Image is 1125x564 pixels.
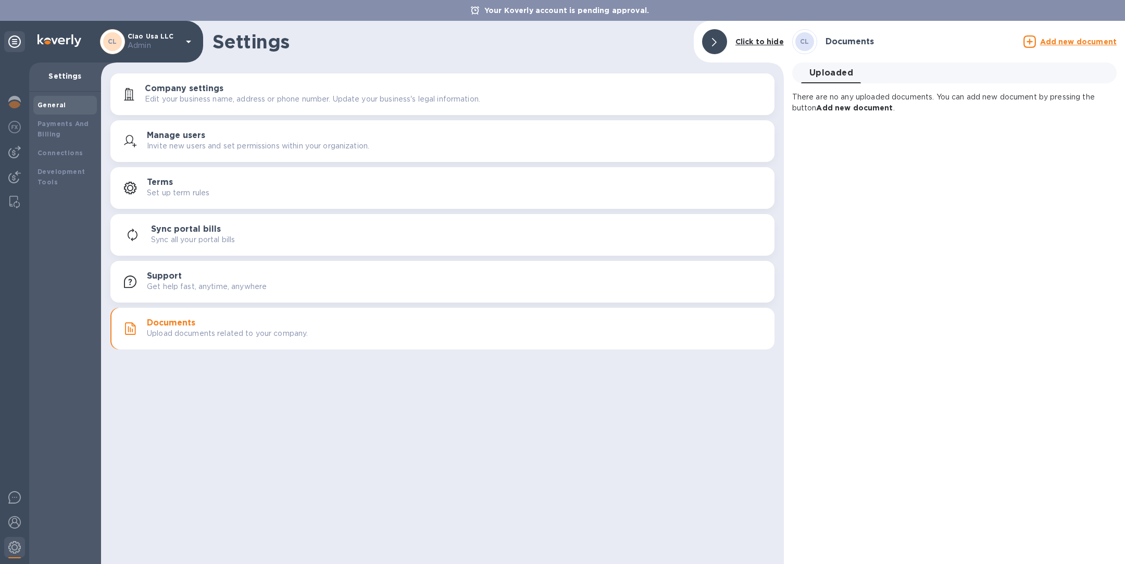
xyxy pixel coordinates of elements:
button: Manage usersInvite new users and set permissions within your organization. [110,120,774,162]
p: Edit your business name, address or phone number. Update your business's legal information. [145,94,480,105]
span: Uploaded [809,66,854,80]
h3: Sync portal bills [151,224,221,234]
button: Company settingsEdit your business name, address or phone number. Update your business's legal in... [110,73,774,115]
button: DocumentsUpload documents related to your company. [110,308,774,349]
h3: Documents [826,37,874,47]
p: Sync all your portal bills [151,234,235,245]
h3: Documents [147,318,195,328]
h1: Settings [213,31,685,53]
b: Add new document [816,104,893,112]
button: Sync portal billsSync all your portal bills [110,214,774,256]
h3: Terms [147,178,173,187]
div: Unpin categories [4,31,25,52]
p: Settings [37,71,93,81]
b: CL [108,37,117,45]
b: Development Tools [37,168,85,186]
p: There are no any uploaded documents. You can add new document by pressing the button . [792,92,1117,114]
p: Get help fast, anytime, anywhere [147,281,267,292]
img: Logo [37,34,81,47]
h3: Support [147,271,182,281]
b: Connections [37,149,83,157]
p: Set up term rules [147,187,209,198]
u: Add new document [1040,37,1117,46]
b: CL [800,37,809,45]
b: Click to hide [735,37,784,46]
p: Invite new users and set permissions within your organization. [147,141,369,152]
p: Upload documents related to your company. [147,328,308,339]
h3: Company settings [145,84,223,94]
b: Payments And Billing [37,120,89,138]
p: Admin [128,40,180,51]
h3: Manage users [147,131,205,141]
b: General [37,101,66,109]
p: Your Koverly account is pending approval. [479,5,654,16]
img: Foreign exchange [8,121,21,133]
p: Ciao Usa LLC [128,33,180,51]
button: SupportGet help fast, anytime, anywhere [110,261,774,303]
button: TermsSet up term rules [110,167,774,209]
